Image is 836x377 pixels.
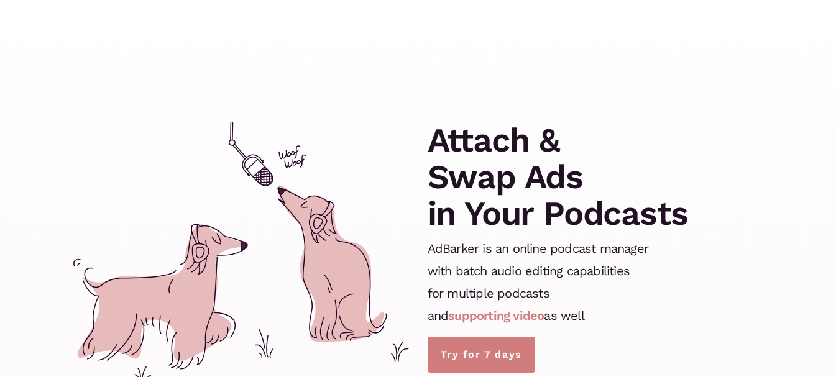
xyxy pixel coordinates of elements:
p: AdBarker is an online podcast manager with batch audio editing capabilities for multiple podcasts... [428,237,648,327]
h1: Attach & Swap Ads in Your Podcasts [428,122,688,232]
a: Try for 7 days [428,337,535,373]
iframe: Drift Widget Chat Controller [774,315,821,362]
a: supporting video [448,308,544,323]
